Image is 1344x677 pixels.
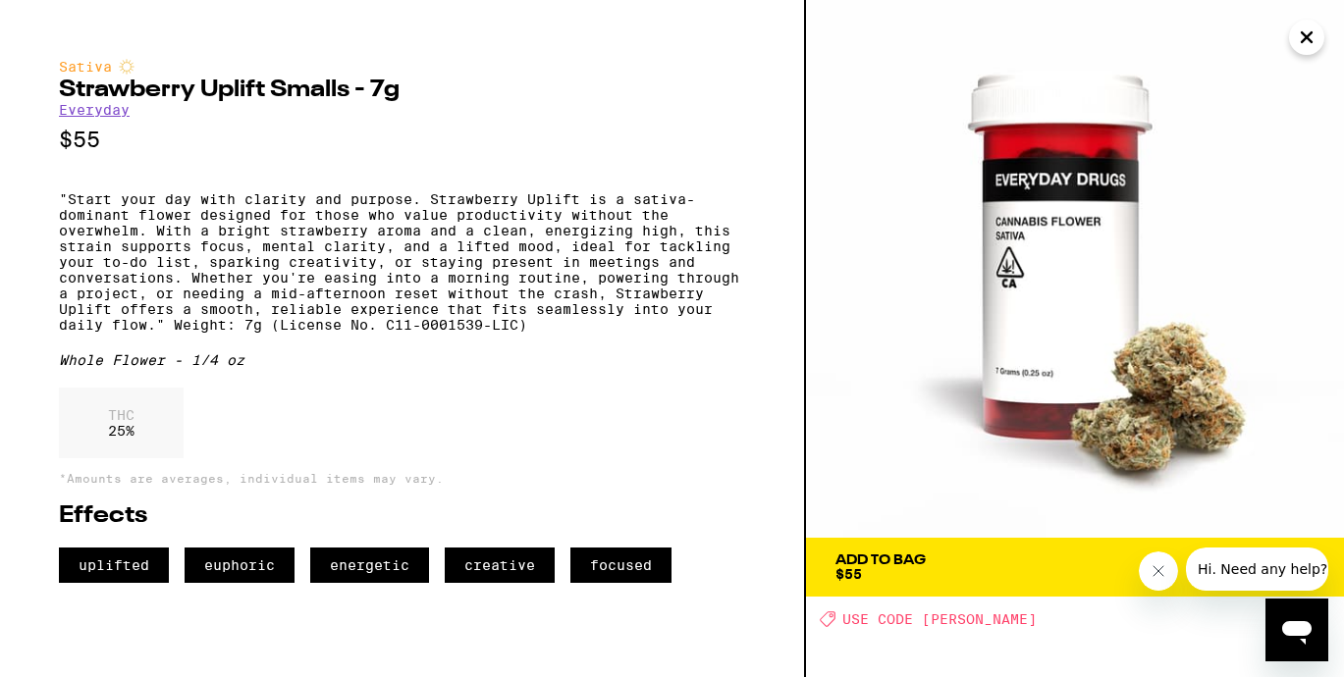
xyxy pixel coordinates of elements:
iframe: Close message [1139,551,1178,591]
span: energetic [310,547,429,583]
div: Whole Flower - 1/4 oz [59,352,745,368]
p: *Amounts are averages, individual items may vary. [59,472,745,485]
button: Close [1289,20,1324,55]
iframe: Button to launch messaging window [1265,599,1328,661]
iframe: Message from company [1186,547,1328,591]
a: Everyday [59,102,130,118]
span: euphoric [185,547,295,583]
img: sativaColor.svg [119,59,134,75]
span: focused [570,547,672,583]
p: "Start your day with clarity and purpose. Strawberry Uplift is a sativa-dominant flower designed ... [59,191,745,333]
div: Sativa [59,59,745,75]
div: 25 % [59,388,184,458]
p: THC [108,407,134,423]
span: creative [445,547,555,583]
span: uplifted [59,547,169,583]
h2: Effects [59,504,745,528]
span: $55 [835,566,862,582]
div: Add To Bag [835,553,926,567]
span: USE CODE [PERSON_NAME] [842,611,1037,627]
p: $55 [59,128,745,152]
button: Add To Bag$55 [806,538,1344,597]
h2: Strawberry Uplift Smalls - 7g [59,78,745,102]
